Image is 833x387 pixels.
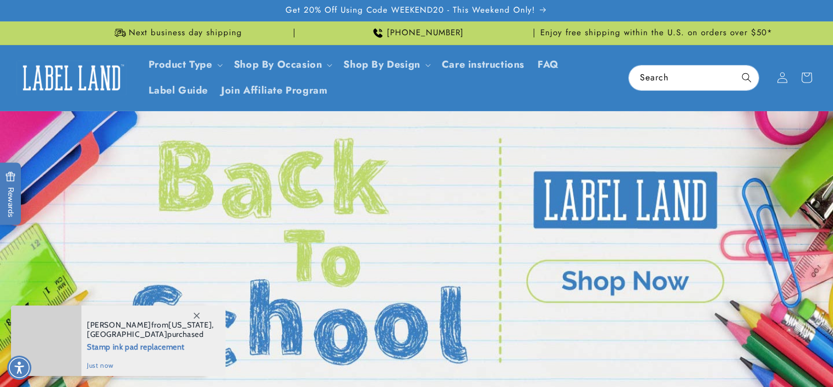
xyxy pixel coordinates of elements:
summary: Shop By Occasion [227,52,337,78]
a: FAQ [531,52,566,78]
span: Get 20% Off Using Code WEEKEND20 - This Weekend Only! [286,5,535,16]
a: Product Type [149,57,212,72]
span: Join Affiliate Program [221,84,327,97]
a: Label Land [13,57,131,99]
a: Care instructions [435,52,531,78]
a: Join Affiliate Program [215,78,334,103]
div: Announcement [59,21,294,45]
a: Label Guide [142,78,215,103]
span: [GEOGRAPHIC_DATA] [87,329,167,339]
span: FAQ [538,58,559,71]
div: Announcement [299,21,534,45]
span: [US_STATE] [168,320,212,330]
span: Shop By Occasion [234,58,322,71]
img: Label Land [17,61,127,95]
button: Search [735,66,759,90]
span: from , purchased [87,320,214,339]
div: Announcement [539,21,774,45]
span: Care instructions [442,58,524,71]
span: [PERSON_NAME] [87,320,151,330]
span: Enjoy free shipping within the U.S. on orders over $50* [540,28,772,39]
div: Accessibility Menu [7,356,31,380]
span: Next business day shipping [129,28,242,39]
span: Label Guide [149,84,209,97]
summary: Shop By Design [337,52,435,78]
summary: Product Type [142,52,227,78]
span: Rewards [6,171,16,217]
span: [PHONE_NUMBER] [387,28,464,39]
a: Shop By Design [343,57,420,72]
